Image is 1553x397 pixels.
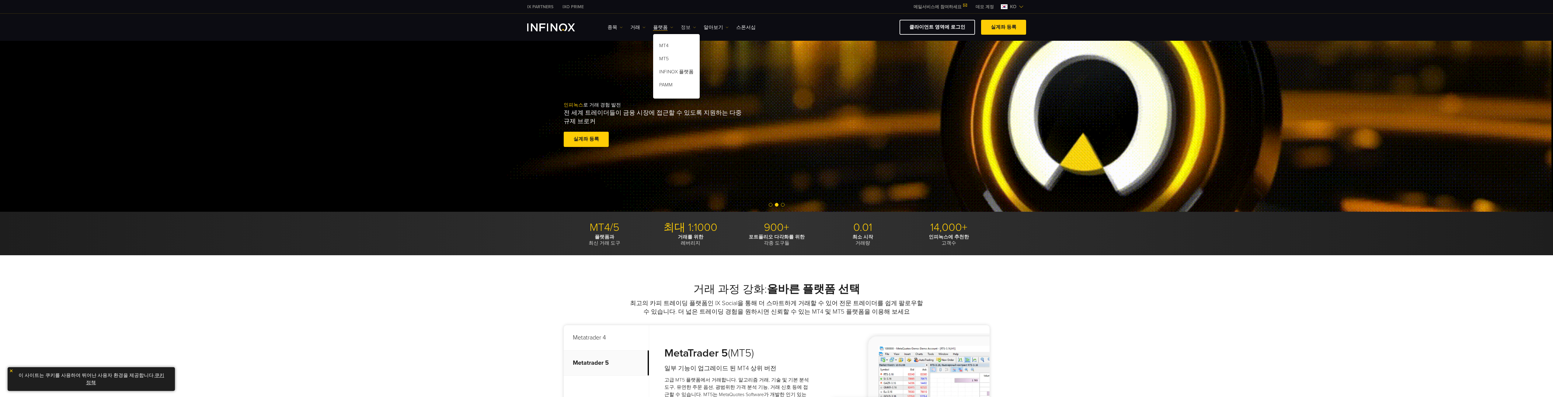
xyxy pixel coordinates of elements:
a: INFINOX [523,4,558,10]
span: ko [1008,3,1019,10]
a: INFINOX [558,4,588,10]
a: 스폰서십 [736,24,756,31]
strong: 플랫폼과 [595,234,614,240]
span: Go to slide 1 [769,203,772,207]
span: Go to slide 3 [781,203,785,207]
span: Go to slide 2 [775,203,778,207]
a: 메일서비스에 참여하세요 [909,4,971,9]
a: 종목 [608,24,623,31]
p: 이 사이트는 쿠키를 사용하여 뛰어난 사용자 환경을 제공합니다. . [11,370,172,388]
strong: 거래를 위한 [678,234,703,240]
a: 실계좌 등록 [564,132,609,147]
p: 전 세계 트레이더들이 금융 시장에 접근할 수 있도록 지원하는 다중 규제 브로커 [564,109,744,126]
strong: 최소 시작 [852,234,873,240]
h3: (MT5) [664,347,810,360]
a: 알아보기 [704,24,729,31]
a: 클라이언트 영역에 로그인 [900,20,975,35]
p: 0.01 [822,221,904,234]
strong: 인피녹스에 추천한 [929,234,969,240]
a: PAMM [653,79,700,92]
a: 플랫폼 [653,24,673,31]
a: 거래 [630,24,646,31]
a: MT4 [653,40,700,53]
p: 최고의 카피 트레이딩 플랫폼인 IX Social을 통해 더 스마트하게 거래할 수 있어 전문 트레이더를 쉽게 팔로우할 수 있습니다. 더 넓은 트레이딩 경험을 원하시면 신뢰할 수... [629,299,924,316]
strong: 포트폴리오 다각화를 위한 [749,234,805,240]
a: 정보 [681,24,696,31]
a: INFINOX 플랫폼 [653,66,700,79]
p: 각종 도구들 [736,234,817,246]
p: 고객수 [908,234,990,246]
div: 로 거래 경험 발전 [564,92,789,158]
h4: 일부 기능이 업그레이드 된 MT4 상위 버전 [664,364,810,373]
span: 인피녹스 [564,102,583,108]
a: MT5 [653,53,700,66]
p: 900+ [736,221,817,234]
p: 최대 1:1000 [650,221,731,234]
a: INFINOX Logo [527,23,589,31]
p: 레버리지 [650,234,731,246]
img: yellow close icon [9,369,13,373]
p: 14,000+ [908,221,990,234]
p: 최신 거래 도구 [564,234,645,246]
p: Metatrader 4 [564,325,649,350]
a: 실계좌 등록 [981,20,1026,35]
strong: 올바른 플랫폼 선택 [767,283,860,296]
p: 거래량 [822,234,904,246]
p: MT4/5 [564,221,645,234]
h2: 거래 과정 강화: [564,283,990,296]
p: Metatrader 5 [564,350,649,376]
a: INFINOX MENU [971,4,998,10]
strong: MetaTrader 5 [664,347,728,360]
